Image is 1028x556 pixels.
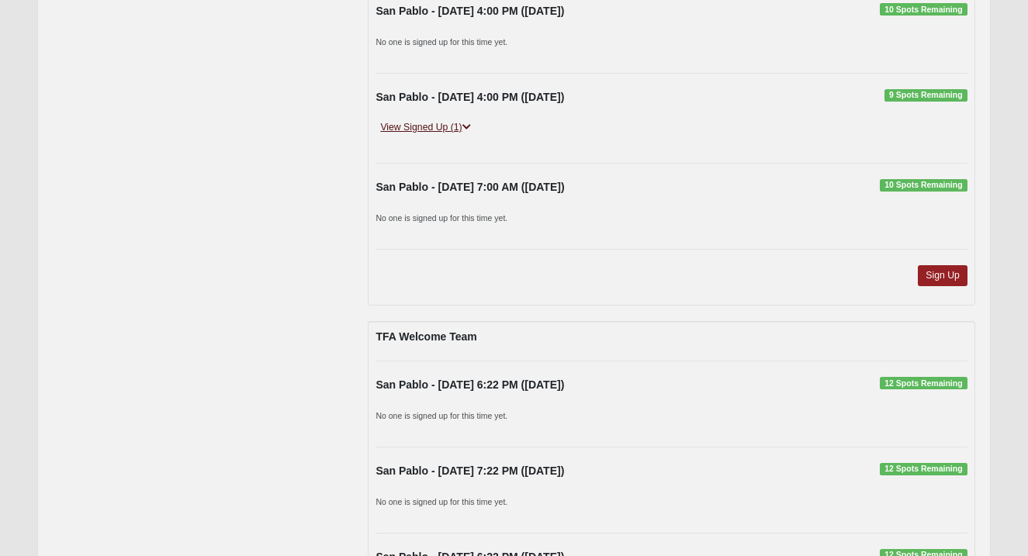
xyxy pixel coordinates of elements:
small: No one is signed up for this time yet. [376,497,507,506]
span: 12 Spots Remaining [880,463,967,475]
a: View Signed Up (1) [376,119,475,136]
a: Sign Up [918,265,967,286]
strong: San Pablo - [DATE] 6:22 PM ([DATE]) [376,378,564,391]
strong: San Pablo - [DATE] 7:00 AM ([DATE]) [376,181,564,193]
strong: San Pablo - [DATE] 4:00 PM ([DATE]) [376,91,564,103]
small: No one is signed up for this time yet. [376,213,507,223]
small: No one is signed up for this time yet. [376,37,507,47]
strong: TFA Welcome Team [376,330,476,343]
span: 12 Spots Remaining [880,377,967,389]
span: 10 Spots Remaining [880,3,967,16]
strong: San Pablo - [DATE] 4:00 PM ([DATE]) [376,5,564,17]
span: 10 Spots Remaining [880,179,967,192]
span: 9 Spots Remaining [884,89,967,102]
strong: San Pablo - [DATE] 7:22 PM ([DATE]) [376,464,564,477]
small: No one is signed up for this time yet. [376,411,507,420]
